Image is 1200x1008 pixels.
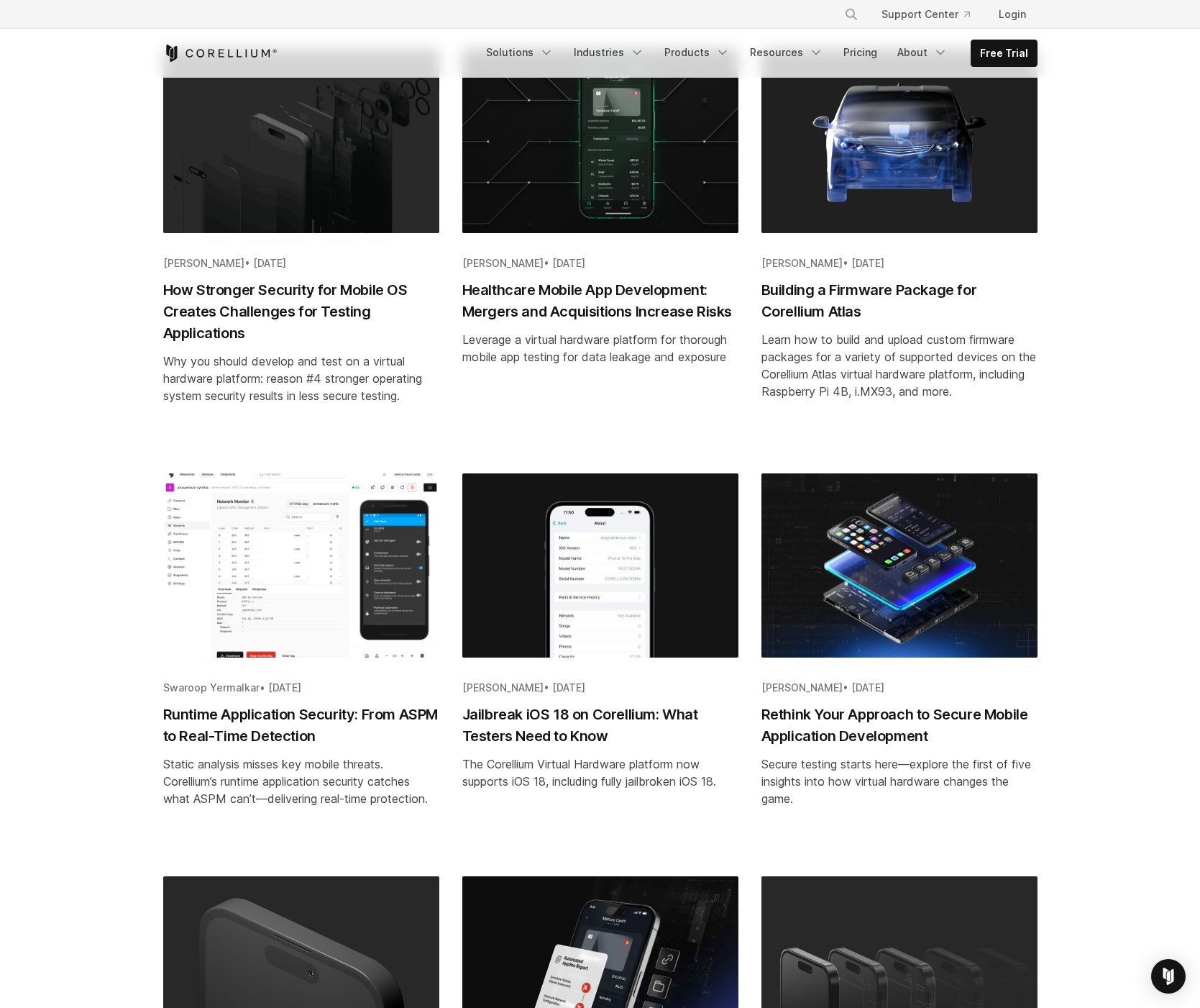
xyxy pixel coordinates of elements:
div: • [761,681,1038,695]
a: Solutions [477,40,562,65]
span: [DATE] [552,681,585,694]
span: [DATE] [268,681,301,694]
span: [PERSON_NAME] [163,257,244,269]
h2: Healthcare Mobile App Development: Mergers and Acquisitions Increase Risks [462,279,738,322]
span: [PERSON_NAME] [462,681,544,694]
span: [DATE] [851,681,884,694]
a: Login [987,1,1038,27]
h2: Rethink Your Approach to Secure Mobile Application Development [761,704,1038,747]
div: • [761,256,1038,271]
img: Rethink Your Approach to Secure Mobile Application Development [761,473,1038,658]
h2: Building a Firmware Package for Corellium Atlas [761,279,1038,322]
span: [PERSON_NAME] [761,257,843,269]
img: Runtime Application Security: From ASPM to Real-Time Detection [163,473,439,658]
h2: Jailbreak iOS 18 on Corellium: What Testers Need to Know [462,704,738,747]
div: Navigation Menu [827,1,1038,27]
a: Corellium Home [163,45,278,62]
a: Industries [565,40,653,65]
a: Support Center [870,1,981,27]
a: Resources [741,40,832,65]
button: Search [838,1,864,27]
div: Secure testing starts here—explore the first of five insights into how virtual hardware changes t... [761,755,1038,807]
span: [DATE] [552,257,585,269]
h2: How Stronger Security for Mobile OS Creates Challenges for Testing Applications [163,279,439,344]
span: [PERSON_NAME] [462,257,544,269]
div: The Corellium Virtual Hardware platform now supports iOS 18, including fully jailbroken iOS 18. [462,755,738,790]
a: About [889,40,956,65]
a: Free Trial [971,40,1037,66]
div: • [462,681,738,695]
img: How Stronger Security for Mobile OS Creates Challenges for Testing Applications [163,49,439,233]
div: Open Intercom Messenger [1151,959,1186,994]
h2: Runtime Application Security: From ASPM to Real-Time Detection [163,704,439,747]
a: Blog post summary: Healthcare Mobile App Development: Mergers and Acquisitions Increase Risks [462,49,738,450]
div: Learn how to build and upload custom firmware packages for a variety of supported devices on the ... [761,331,1038,400]
div: Static analysis misses key mobile threats. Corellium’s runtime application security catches what ... [163,755,439,807]
div: Why you should develop and test on a virtual hardware platform: reason #4 stronger operating syst... [163,353,439,404]
a: Blog post summary: Jailbreak iOS 18 on Corellium: What Testers Need to Know [462,473,738,853]
img: Jailbreak iOS 18 on Corellium: What Testers Need to Know [462,473,738,658]
a: Pricing [835,40,886,65]
span: Swaroop Yermalkar [163,681,260,694]
div: • [462,256,738,271]
img: Healthcare Mobile App Development: Mergers and Acquisitions Increase Risks [462,49,738,233]
a: Blog post summary: Building a Firmware Package for Corellium Atlas [761,49,1038,450]
a: Products [656,40,738,65]
span: [PERSON_NAME] [761,681,843,694]
a: Blog post summary: How Stronger Security for Mobile OS Creates Challenges for Testing Applications [163,49,439,450]
a: Blog post summary: Rethink Your Approach to Secure Mobile Application Development [761,473,1038,853]
img: Building a Firmware Package for Corellium Atlas [761,49,1038,233]
span: [DATE] [253,257,286,269]
a: Blog post summary: Runtime Application Security: From ASPM to Real-Time Detection [163,473,439,853]
div: • [163,256,439,271]
div: Leverage a virtual hardware platform for thorough mobile app testing for data leakage and exposure [462,331,738,365]
div: • [163,681,439,695]
div: Navigation Menu [477,40,1038,67]
span: [DATE] [851,257,884,269]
